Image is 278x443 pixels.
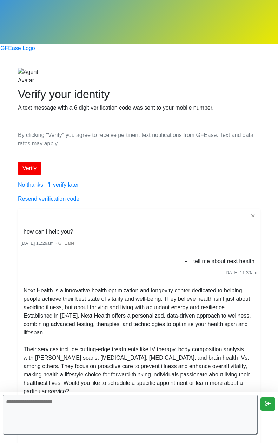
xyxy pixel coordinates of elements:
a: Resend verification code [18,196,79,202]
a: No thanks, I'll verify later [18,182,79,188]
span: [DATE] 11:29am [21,241,54,246]
button: ✕ [249,212,257,221]
li: tell me about next health [191,256,257,267]
span: [DATE] 11:30am [224,270,257,275]
small: ・ [21,241,75,246]
li: Next Health is a innovative health optimization and longevity center dedicated to helping people ... [21,285,257,397]
span: GFEase [58,241,75,246]
h2: Verify your identity [18,88,260,101]
p: By clicking "Verify" you agree to receive pertinent text notifications from GFEase. Text and data... [18,131,260,148]
img: Agent Avatar [18,68,49,85]
button: Verify [18,162,41,175]
p: A text message with a 6 digit verification code was sent to your mobile number. [18,104,260,112]
li: how can i help you? [21,226,76,237]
